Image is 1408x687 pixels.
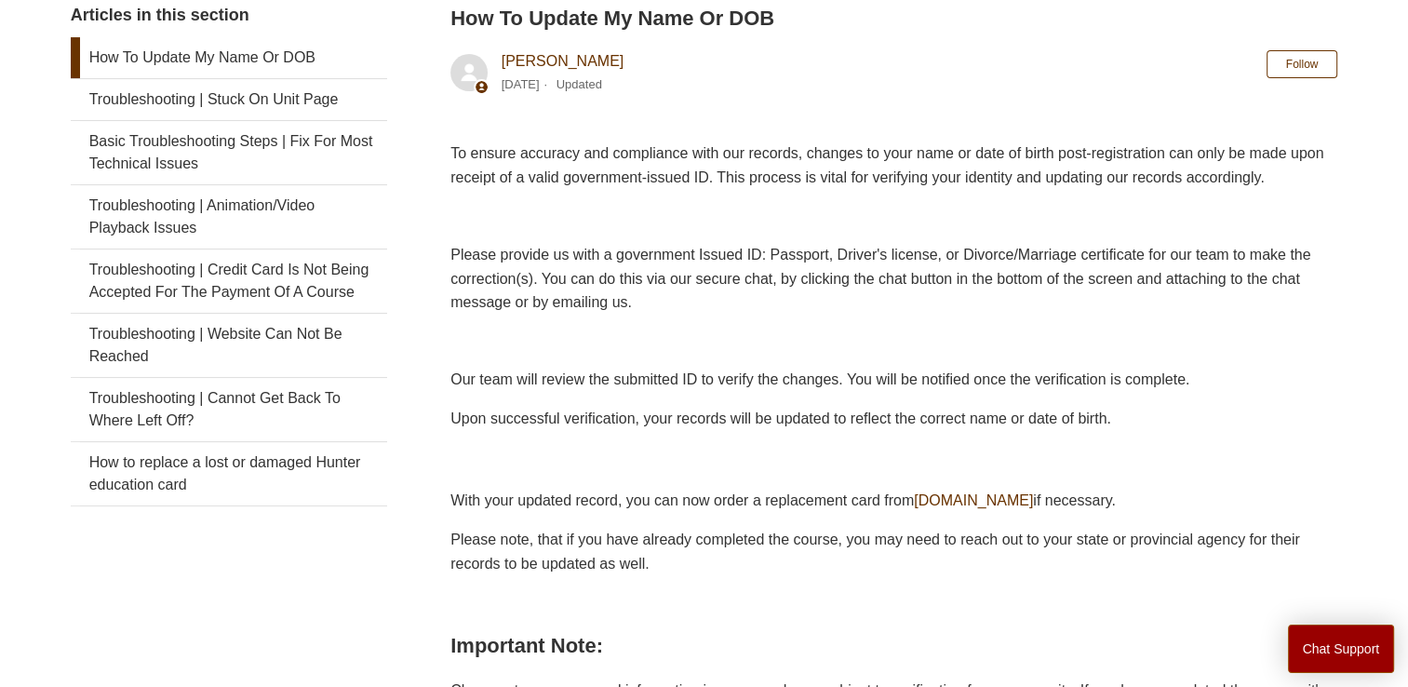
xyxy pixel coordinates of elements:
[502,77,540,91] time: 04/08/2025, 13:08
[502,53,624,69] a: [PERSON_NAME]
[71,121,387,184] a: Basic Troubleshooting Steps | Fix For Most Technical Issues
[71,79,387,120] a: Troubleshooting | Stuck On Unit Page
[1288,625,1395,673] button: Chat Support
[71,37,387,78] a: How To Update My Name Or DOB
[71,378,387,441] a: Troubleshooting | Cannot Get Back To Where Left Off?
[71,249,387,313] a: Troubleshooting | Credit Card Is Not Being Accepted For The Payment Of A Course
[450,247,1310,310] span: Please provide us with a government Issued ID: Passport, Driver's license, or Divorce/Marriage ce...
[71,6,249,24] span: Articles in this section
[556,77,602,91] li: Updated
[450,141,1337,189] p: To ensure accuracy and compliance with our records, changes to your name or date of birth post-re...
[450,371,1189,387] span: Our team will review the submitted ID to verify the changes. You will be notified once the verifi...
[450,3,1337,34] h2: How To Update My Name Or DOB
[450,629,1337,662] h2: Important Note:
[1267,50,1338,78] button: Follow Article
[914,492,1033,508] a: [DOMAIN_NAME]
[71,185,387,249] a: Troubleshooting | Animation/Video Playback Issues
[71,314,387,377] a: Troubleshooting | Website Can Not Be Reached
[450,532,1300,572] span: Please note, that if you have already completed the course, you may need to reach out to your sta...
[450,489,1337,513] p: With your updated record, you can now order a replacement card from if necessary.
[450,407,1337,431] p: Upon successful verification, your records will be updated to reflect the correct name or date of...
[71,442,387,505] a: How to replace a lost or damaged Hunter education card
